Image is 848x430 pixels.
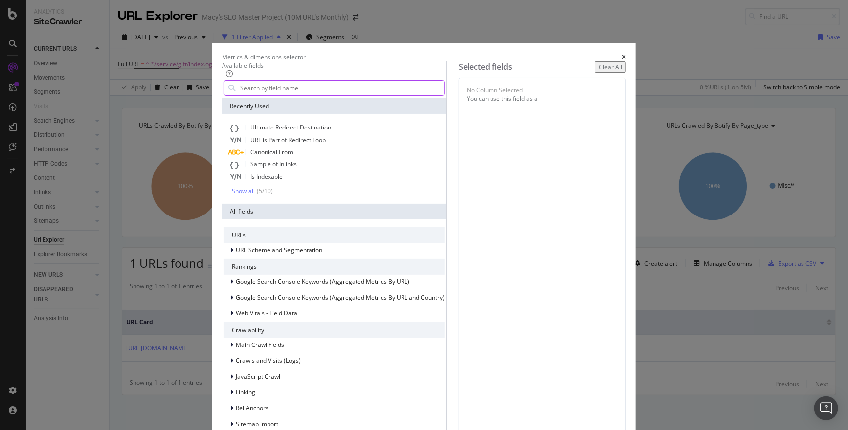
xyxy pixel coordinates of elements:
[236,309,297,317] span: Web Vitals - Field Data
[250,172,283,181] span: Is Indexable
[467,94,618,103] div: You can use this field as a
[250,136,326,144] span: URL is Part of Redirect Loop
[236,277,409,286] span: Google Search Console Keywords (Aggregated Metrics By URL)
[236,246,322,254] span: URL Scheme and Segmentation
[236,372,280,381] span: JavaScript Crawl
[599,63,622,71] div: Clear All
[222,61,446,70] div: Available fields
[236,293,445,301] span: Google Search Console Keywords (Aggregated Metrics By URL and Country)
[250,148,293,156] span: Canonical From
[222,53,306,61] div: Metrics & dimensions selector
[224,322,445,338] div: Crawlability
[232,188,255,195] div: Show all
[224,227,445,243] div: URLs
[224,259,445,275] div: Rankings
[239,81,444,95] input: Search by field name
[250,123,331,131] span: Ultimate Redirect Destination
[814,396,838,420] div: Open Intercom Messenger
[255,187,273,195] div: ( 5 / 10 )
[236,388,255,396] span: Linking
[236,356,301,365] span: Crawls and Visits (Logs)
[467,86,523,94] div: No Column Selected
[250,160,297,168] span: Sample of Inlinks
[595,61,626,73] button: Clear All
[622,53,626,61] div: times
[236,341,284,349] span: Main Crawl Fields
[236,420,278,428] span: Sitemap import
[459,61,513,73] div: Selected fields
[222,204,446,219] div: All fields
[236,404,268,412] span: Rel Anchors
[222,98,446,114] div: Recently Used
